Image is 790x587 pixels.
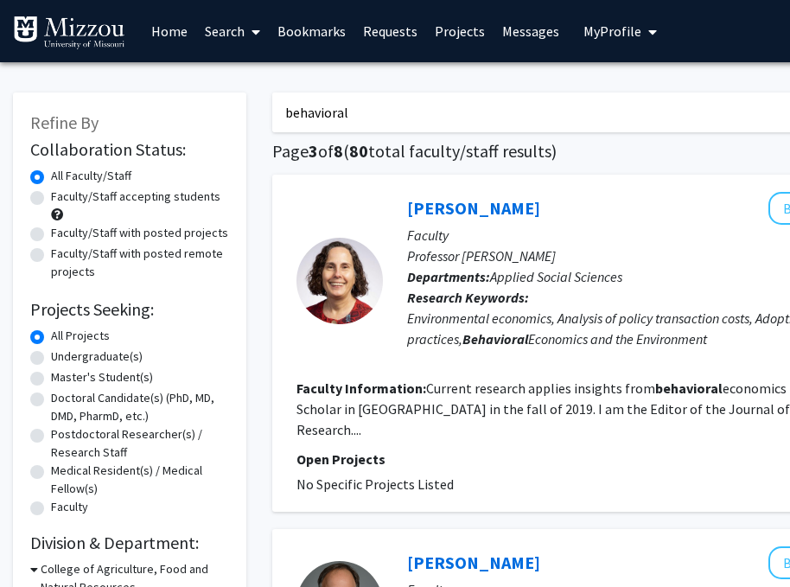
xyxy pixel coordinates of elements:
h2: Division & Department: [30,533,229,553]
img: University of Missouri Logo [13,16,125,50]
label: Doctoral Candidate(s) (PhD, MD, DMD, PharmD, etc.) [51,389,229,425]
a: Home [143,1,196,61]
iframe: Chat [13,509,73,574]
label: Undergraduate(s) [51,348,143,366]
label: Faculty [51,498,88,516]
b: Research Keywords: [407,289,529,306]
h2: Collaboration Status: [30,139,229,160]
label: Faculty/Staff with posted projects [51,224,228,242]
b: Faculty Information: [296,380,426,397]
span: My Profile [583,22,641,40]
h2: Projects Seeking: [30,299,229,320]
a: Messages [494,1,568,61]
span: 3 [309,140,318,162]
label: Postdoctoral Researcher(s) / Research Staff [51,425,229,462]
a: [PERSON_NAME] [407,197,540,219]
a: Bookmarks [269,1,354,61]
span: Applied Social Sciences [490,268,622,285]
label: Faculty/Staff with posted remote projects [51,245,229,281]
b: behavioral [655,380,723,397]
b: Departments: [407,268,490,285]
label: Medical Resident(s) / Medical Fellow(s) [51,462,229,498]
b: Behavioral [462,330,528,348]
span: No Specific Projects Listed [296,475,454,493]
span: 8 [334,140,343,162]
a: Requests [354,1,426,61]
label: Master's Student(s) [51,368,153,386]
a: Search [196,1,269,61]
label: All Projects [51,327,110,345]
span: 80 [349,140,368,162]
span: Refine By [30,112,99,133]
label: All Faculty/Staff [51,167,131,185]
a: [PERSON_NAME] [407,552,540,573]
a: Projects [426,1,494,61]
label: Faculty/Staff accepting students [51,188,220,206]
